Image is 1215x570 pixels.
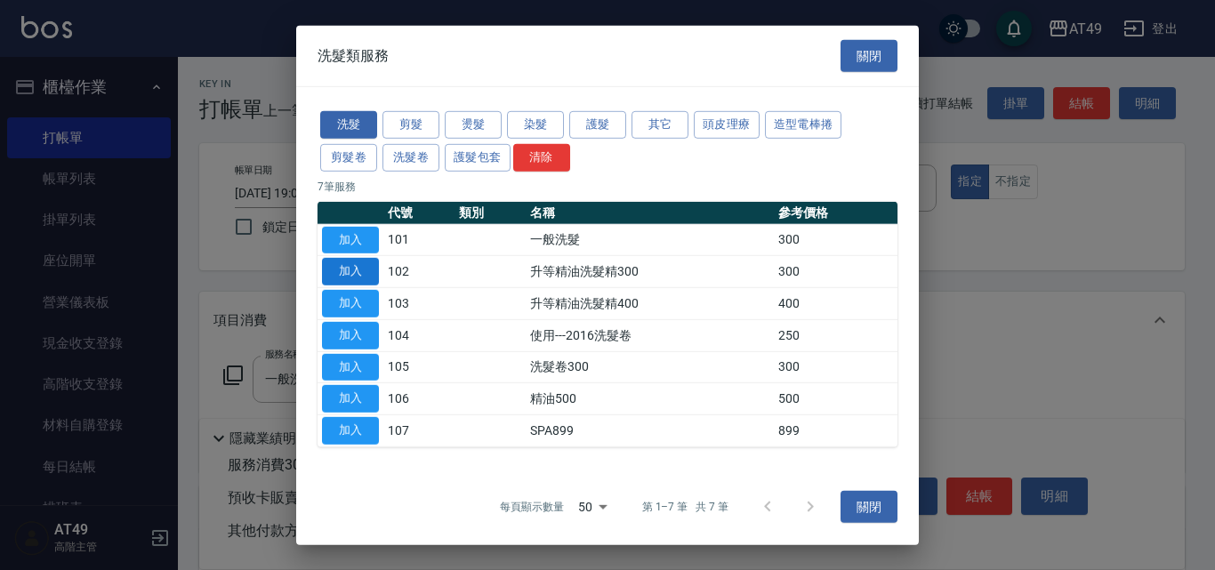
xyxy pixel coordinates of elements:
[642,499,728,515] p: 第 1–7 筆 共 7 筆
[383,287,455,319] td: 103
[383,414,455,446] td: 107
[694,111,760,139] button: 頭皮理療
[526,224,773,256] td: 一般洗髮
[445,144,511,172] button: 護髮包套
[765,111,842,139] button: 造型電棒捲
[526,256,773,288] td: 升等精油洗髮精300
[382,111,439,139] button: 剪髮
[774,319,897,351] td: 250
[841,39,897,72] button: 關閉
[841,490,897,523] button: 關閉
[500,499,564,515] p: 每頁顯示數量
[526,287,773,319] td: 升等精油洗髮精400
[774,224,897,256] td: 300
[455,201,526,224] th: 類別
[526,383,773,415] td: 精油500
[774,201,897,224] th: 參考價格
[513,144,570,172] button: 清除
[383,351,455,383] td: 105
[322,290,379,317] button: 加入
[526,201,773,224] th: 名稱
[526,319,773,351] td: 使用---2016洗髮卷
[318,47,389,65] span: 洗髮類服務
[774,287,897,319] td: 400
[445,111,502,139] button: 燙髮
[507,111,564,139] button: 染髮
[383,224,455,256] td: 101
[774,351,897,383] td: 300
[526,351,773,383] td: 洗髮卷300
[632,111,688,139] button: 其它
[383,201,455,224] th: 代號
[322,385,379,413] button: 加入
[322,353,379,381] button: 加入
[322,258,379,285] button: 加入
[774,383,897,415] td: 500
[322,226,379,253] button: 加入
[383,319,455,351] td: 104
[318,178,897,194] p: 7 筆服務
[322,322,379,349] button: 加入
[526,414,773,446] td: SPA899
[322,417,379,445] button: 加入
[774,256,897,288] td: 300
[320,111,377,139] button: 洗髮
[571,483,614,531] div: 50
[382,144,439,172] button: 洗髮卷
[774,414,897,446] td: 899
[383,383,455,415] td: 106
[383,256,455,288] td: 102
[569,111,626,139] button: 護髮
[320,144,377,172] button: 剪髮卷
